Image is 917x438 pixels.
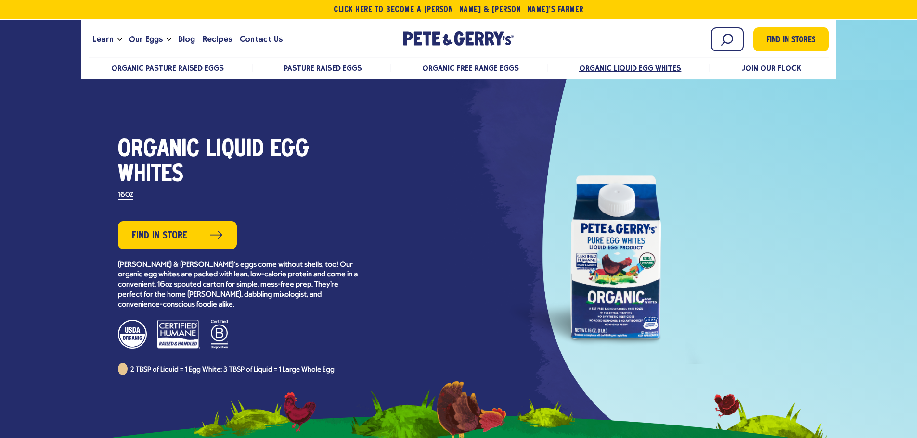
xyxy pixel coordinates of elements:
[117,38,122,41] button: Open the dropdown menu for Learn
[766,34,815,47] span: Find in Stores
[422,63,519,73] a: Organic Free Range Eggs
[129,33,163,45] span: Our Eggs
[118,221,237,249] a: Find in Store
[89,26,117,52] a: Learn
[118,260,359,310] p: [PERSON_NAME] & [PERSON_NAME]’s eggs come without shells, too! Our organic egg whites are packed ...
[236,26,286,52] a: Contact Us
[92,33,114,45] span: Learn
[753,27,829,51] a: Find in Stores
[741,63,801,73] a: Join Our Flock
[178,33,195,45] span: Blog
[111,63,224,73] a: Organic Pasture Raised Eggs
[132,228,187,243] span: Find in Store
[174,26,199,52] a: Blog
[579,63,682,73] a: Organic Liquid Egg Whites
[118,138,359,188] h1: Organic Liquid Egg Whites
[125,26,167,52] a: Our Eggs
[167,38,171,41] button: Open the dropdown menu for Our Eggs
[284,63,362,73] a: Pasture Raised Eggs
[240,33,283,45] span: Contact Us
[199,26,236,52] a: Recipes
[130,366,335,374] span: 2 TBSP of Liquid = 1 Egg White; 3 TBSP of Liquid = 1 Large Whole Egg
[203,33,232,45] span: Recipes
[711,27,744,51] input: Search
[89,57,829,78] nav: desktop product menu
[118,192,133,200] label: 16OZ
